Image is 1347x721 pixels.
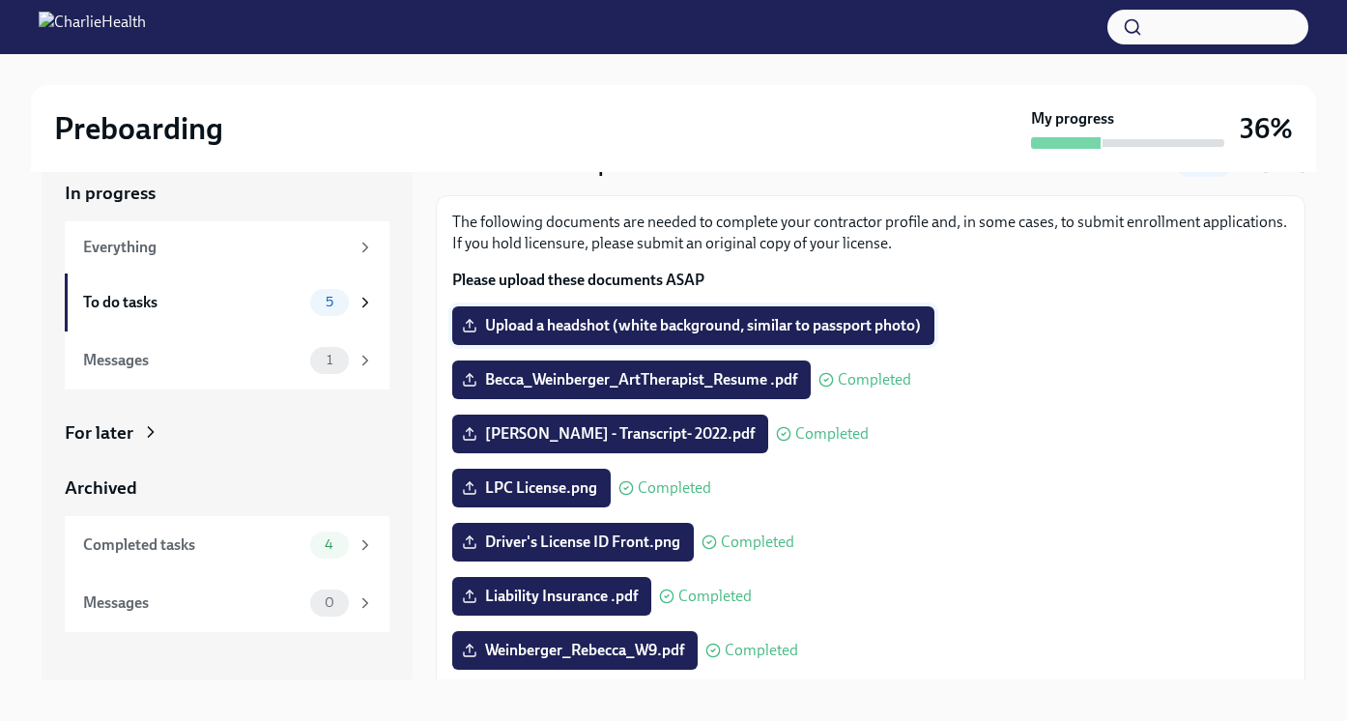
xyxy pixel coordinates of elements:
span: Completed [638,480,711,496]
span: Driver's License ID Front.png [466,533,680,552]
h3: 36% [1240,111,1293,146]
div: Messages [83,592,302,614]
label: Driver's License ID Front.png [452,523,694,562]
a: In progress [65,181,389,206]
a: Messages1 [65,332,389,389]
a: Everything [65,221,389,274]
span: Completed [795,426,869,442]
span: 0 [313,595,346,610]
strong: My progress [1031,108,1114,130]
span: Completed [721,534,794,550]
label: LPC License.png [452,469,611,507]
label: Becca_Weinberger_ArtTherapist_Resume .pdf [452,360,811,399]
strong: [DATE] [1263,158,1305,174]
span: Liability Insurance .pdf [466,587,638,606]
a: Archived [65,476,389,501]
div: Completed tasks [83,534,302,556]
label: Upload a headshot (white background, similar to passport photo) [452,306,934,345]
div: Everything [83,237,349,258]
strong: Please upload these documents ASAP [452,271,704,289]
span: Becca_Weinberger_ArtTherapist_Resume .pdf [466,370,797,389]
img: CharlieHealth [39,12,146,43]
span: Weinberger_Rebecca_W9.pdf [466,641,684,660]
span: Due [1239,158,1305,174]
div: For later [65,420,133,446]
label: Weinberger_Rebecca_W9.pdf [452,631,698,670]
p: The following documents are needed to complete your contractor profile and, in some cases, to sub... [452,212,1289,254]
span: 1 [315,353,344,367]
a: To do tasks5 [65,274,389,332]
span: [PERSON_NAME] - Transcript- 2022.pdf [466,424,755,444]
span: 4 [313,537,345,552]
label: [PERSON_NAME] - Transcript- 2022.pdf [452,415,768,453]
span: 5 [314,295,345,309]
span: Completed [725,643,798,658]
a: Completed tasks4 [65,516,389,574]
span: Completed [678,589,752,604]
label: Liability Insurance .pdf [452,577,651,616]
span: LPC License.png [466,478,597,498]
a: Messages0 [65,574,389,632]
h2: Preboarding [54,109,223,148]
span: Completed [838,372,911,388]
a: For later [65,420,389,446]
div: To do tasks [83,292,302,313]
div: Messages [83,350,302,371]
span: Upload a headshot (white background, similar to passport photo) [466,316,921,335]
